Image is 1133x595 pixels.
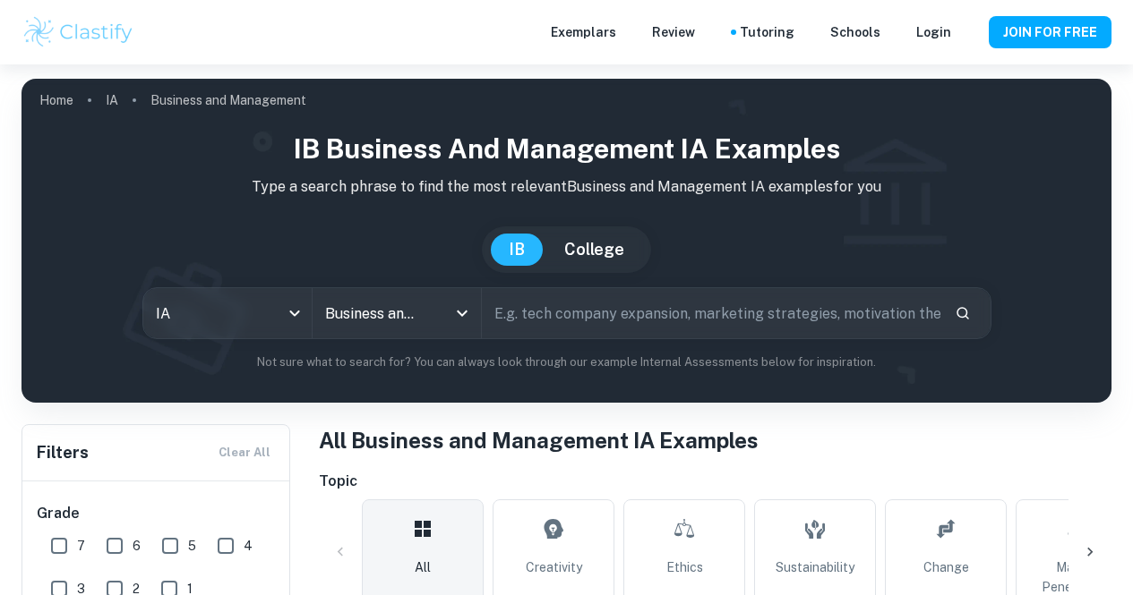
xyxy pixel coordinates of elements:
[21,14,135,50] img: Clastify logo
[415,557,431,577] span: All
[133,536,141,556] span: 6
[989,16,1112,48] button: JOIN FOR FREE
[666,557,703,577] span: Ethics
[244,536,253,556] span: 4
[36,176,1097,198] p: Type a search phrase to find the most relevant Business and Management IA examples for you
[526,557,582,577] span: Creativity
[188,536,196,556] span: 5
[776,557,854,577] span: Sustainability
[482,288,940,338] input: E.g. tech company expansion, marketing strategies, motivation theories...
[546,234,642,266] button: College
[740,22,794,42] a: Tutoring
[652,22,695,42] p: Review
[923,557,969,577] span: Change
[966,28,974,37] button: Help and Feedback
[319,424,1112,456] h1: All Business and Management IA Examples
[319,471,1112,492] h6: Topic
[491,234,543,266] button: IB
[36,129,1097,169] h1: IB Business and Management IA examples
[39,88,73,113] a: Home
[77,536,85,556] span: 7
[830,22,880,42] a: Schools
[21,79,1112,403] img: profile cover
[36,353,1097,371] p: Not sure what to search for? You can always look through our example Internal Assessments below f...
[106,88,118,113] a: IA
[450,301,475,326] button: Open
[150,90,306,110] p: Business and Management
[948,298,978,328] button: Search
[916,22,951,42] a: Login
[37,503,277,524] h6: Grade
[37,440,89,465] h6: Filters
[143,288,312,338] div: IA
[551,22,616,42] p: Exemplars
